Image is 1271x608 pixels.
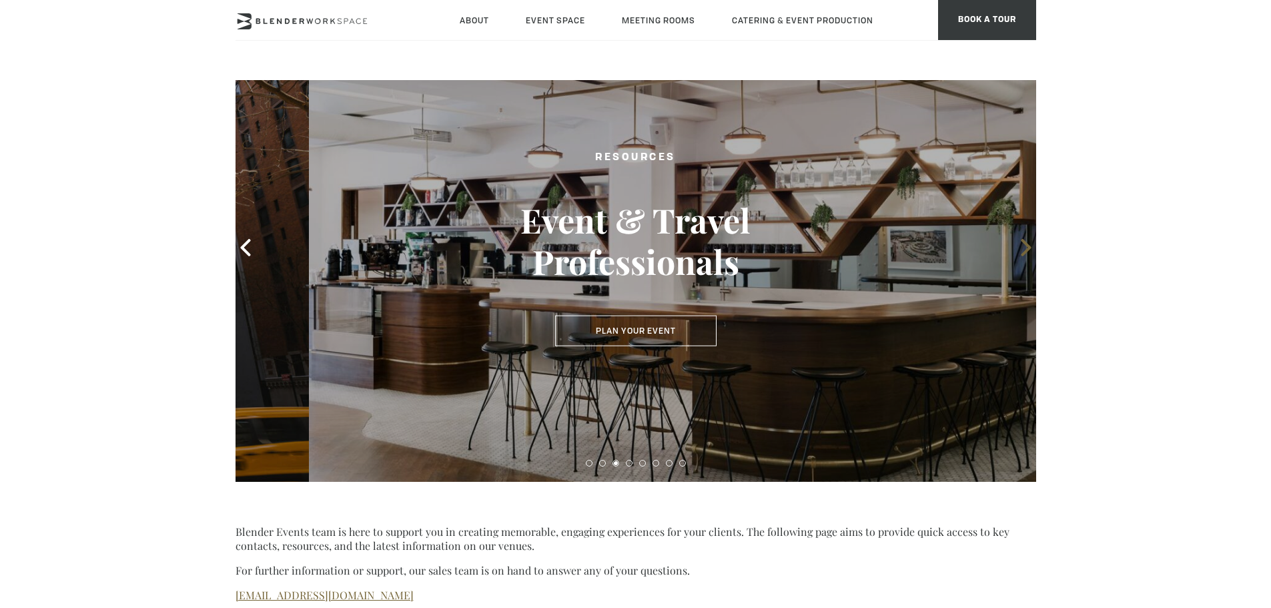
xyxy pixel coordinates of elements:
[236,563,1036,577] p: For further information or support, our sales team is on hand to answer any of your questions.
[482,200,789,282] h3: Event & Travel Professionals
[236,525,1036,553] p: Blender Events team is here to support you in creating memorable, engaging experiences for your c...
[482,149,789,166] h2: Resources
[555,316,717,346] button: Plan Your Event
[236,588,414,602] a: [EMAIL_ADDRESS][DOMAIN_NAME]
